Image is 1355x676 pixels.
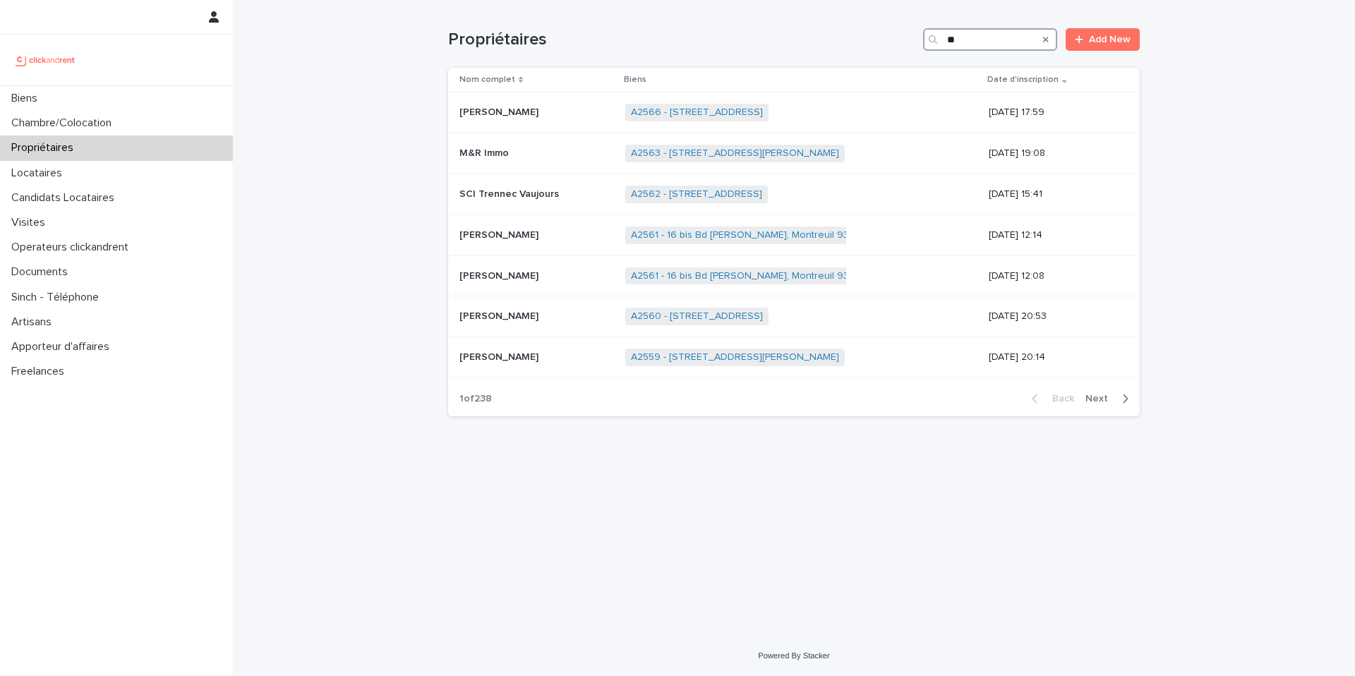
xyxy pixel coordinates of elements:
p: [PERSON_NAME] [459,104,541,119]
p: Freelances [6,365,76,378]
p: Candidats Locataires [6,191,126,205]
button: Next [1080,392,1140,405]
p: Visites [6,216,56,229]
p: 1 of 238 [448,382,503,416]
a: Add New [1066,28,1140,51]
p: Operateurs clickandrent [6,241,140,254]
p: [DATE] 20:53 [989,310,1117,322]
tr: [PERSON_NAME][PERSON_NAME] A2560 - [STREET_ADDRESS] [DATE] 20:53 [448,296,1140,337]
p: Documents [6,265,79,279]
a: Powered By Stacker [758,651,829,660]
p: Propriétaires [6,141,85,155]
p: M&R Immo [459,145,512,159]
a: A2560 - [STREET_ADDRESS] [631,310,763,322]
p: [DATE] 12:14 [989,229,1117,241]
p: Artisans [6,315,63,329]
p: [PERSON_NAME] [459,267,541,282]
p: [DATE] 17:59 [989,107,1117,119]
p: Nom complet [459,72,515,87]
p: [DATE] 19:08 [989,147,1117,159]
span: Back [1044,394,1074,404]
span: Next [1085,394,1116,404]
img: UCB0brd3T0yccxBKYDjQ [11,46,80,74]
a: A2566 - [STREET_ADDRESS] [631,107,763,119]
p: [PERSON_NAME] [459,308,541,322]
p: [DATE] 20:14 [989,351,1117,363]
p: [DATE] 15:41 [989,188,1117,200]
p: [DATE] 12:08 [989,270,1117,282]
a: A2561 - 16 bis Bd [PERSON_NAME], Montreuil 93100 [631,229,865,241]
p: Chambre/Colocation [6,116,123,130]
tr: SCI Trennec VaujoursSCI Trennec Vaujours A2562 - [STREET_ADDRESS] [DATE] 15:41 [448,174,1140,215]
tr: M&R ImmoM&R Immo A2563 - [STREET_ADDRESS][PERSON_NAME] [DATE] 19:08 [448,133,1140,174]
tr: [PERSON_NAME][PERSON_NAME] A2559 - [STREET_ADDRESS][PERSON_NAME] [DATE] 20:14 [448,337,1140,378]
p: [PERSON_NAME] [459,349,541,363]
span: Add New [1089,35,1131,44]
a: A2562 - [STREET_ADDRESS] [631,188,762,200]
input: Search [923,28,1057,51]
p: SCI Trennec Vaujours [459,186,562,200]
tr: [PERSON_NAME][PERSON_NAME] A2561 - 16 bis Bd [PERSON_NAME], Montreuil 93100 [DATE] 12:08 [448,255,1140,296]
a: A2559 - [STREET_ADDRESS][PERSON_NAME] [631,351,839,363]
p: Locataires [6,167,73,180]
h1: Propriétaires [448,30,917,50]
tr: [PERSON_NAME][PERSON_NAME] A2566 - [STREET_ADDRESS] [DATE] 17:59 [448,92,1140,133]
p: Biens [6,92,49,105]
a: A2563 - [STREET_ADDRESS][PERSON_NAME] [631,147,839,159]
p: Biens [624,72,646,87]
p: Sinch - Téléphone [6,291,110,304]
a: A2561 - 16 bis Bd [PERSON_NAME], Montreuil 93100 [631,270,865,282]
p: Date d'inscription [987,72,1059,87]
button: Back [1020,392,1080,405]
p: Apporteur d'affaires [6,340,121,354]
tr: [PERSON_NAME][PERSON_NAME] A2561 - 16 bis Bd [PERSON_NAME], Montreuil 93100 [DATE] 12:14 [448,215,1140,255]
p: [PERSON_NAME] [459,227,541,241]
